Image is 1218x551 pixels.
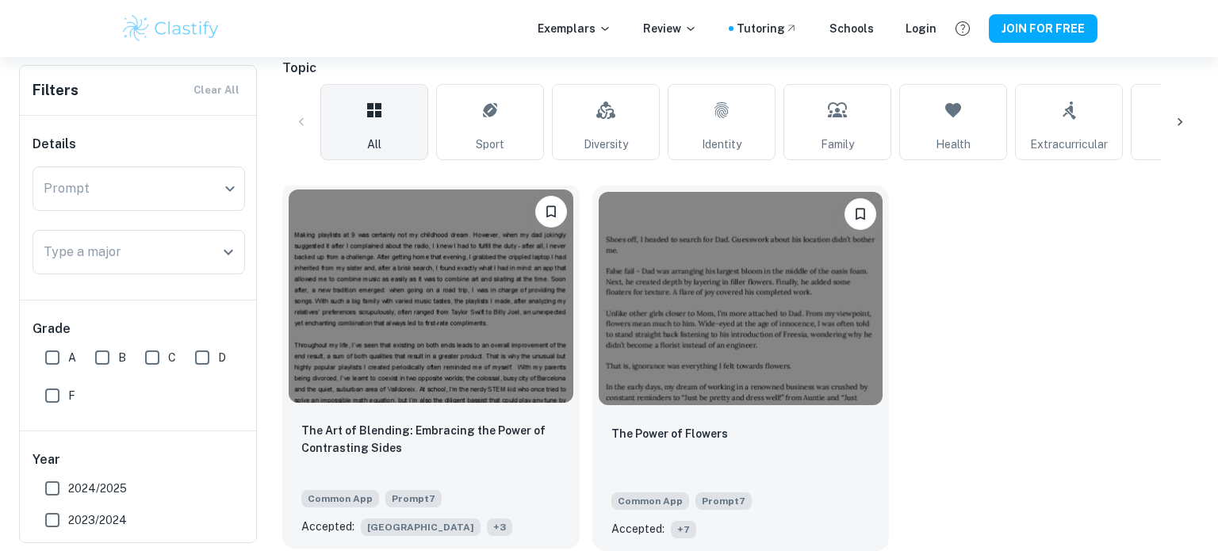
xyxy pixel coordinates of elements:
span: [GEOGRAPHIC_DATA] [361,518,481,536]
p: Accepted: [301,518,354,535]
h6: Year [33,450,245,469]
span: D [218,349,226,366]
span: + 7 [671,521,696,538]
span: Common App [611,492,689,510]
a: Please log in to bookmark exemplarsThe Power of FlowersCommon AppPrompt7Accepted:+7 [592,186,890,551]
a: Please log in to bookmark exemplarsThe Art of Blending: Embracing the Power of Contrasting SidesC... [282,186,580,551]
a: Schools [829,20,874,37]
button: Open [217,241,239,263]
img: undefined Common App example thumbnail: The Power of Flowers [599,192,883,405]
p: The Power of Flowers [611,425,728,442]
span: Health [936,136,971,153]
span: A [68,349,76,366]
span: Prompt 7 [385,490,442,507]
span: Identity [702,136,741,153]
span: Family [821,136,854,153]
p: Review [643,20,697,37]
span: + 3 [487,518,512,536]
span: All [367,136,381,153]
p: Accepted: [611,520,665,538]
img: undefined Common App example thumbnail: The Art of Blending: Embracing the Power [289,189,573,403]
h6: Grade [33,320,245,339]
span: Prompt 7 [695,492,752,510]
span: Diversity [584,136,628,153]
span: C [168,349,176,366]
span: Common App [301,490,379,507]
span: 2023/2024 [68,511,127,529]
span: F [68,387,75,404]
p: Exemplars [538,20,611,37]
a: Tutoring [737,20,798,37]
h6: Topic [282,59,1199,78]
span: 2024/2025 [68,480,127,497]
button: Please log in to bookmark exemplars [845,198,876,230]
h6: Filters [33,79,79,101]
span: Sport [476,136,504,153]
p: The Art of Blending: Embracing the Power of Contrasting Sides [301,422,561,457]
span: B [118,349,126,366]
span: Extracurricular [1030,136,1108,153]
a: Login [906,20,936,37]
button: JOIN FOR FREE [989,14,1097,43]
h6: Details [33,135,245,154]
button: Please log in to bookmark exemplars [535,196,567,228]
img: Clastify logo [121,13,221,44]
button: Help and Feedback [949,15,976,42]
